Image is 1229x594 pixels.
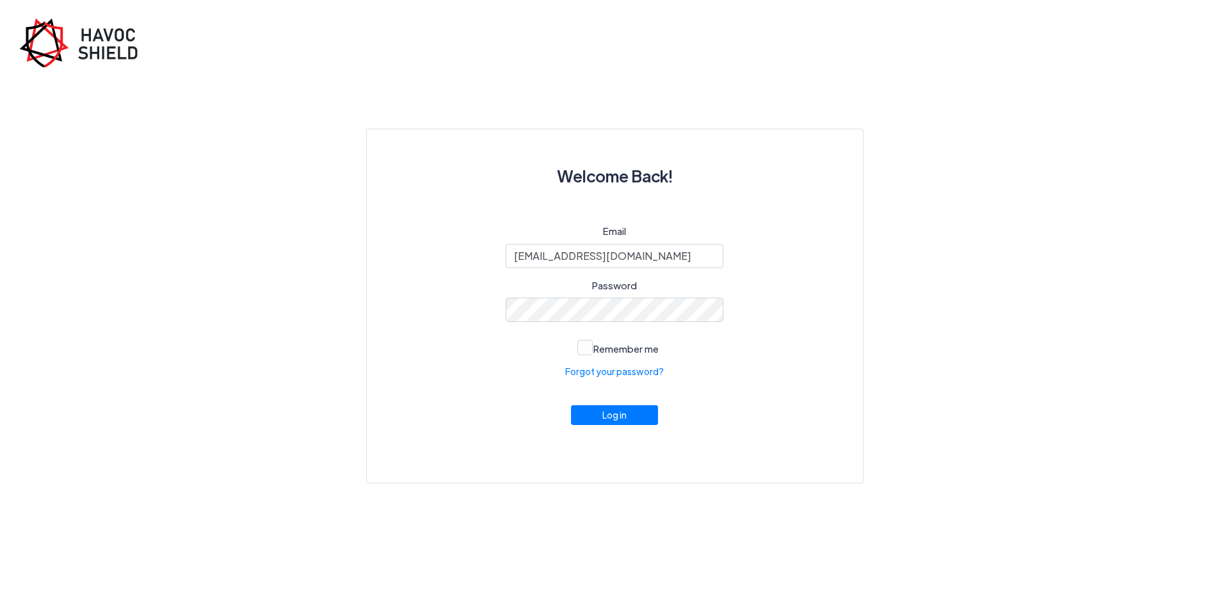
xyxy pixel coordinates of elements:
h3: Welcome Back! [398,160,832,192]
a: Forgot your password? [565,365,664,378]
label: Password [592,278,637,293]
button: Log in [571,405,658,425]
img: havoc-shield-register-logo.png [19,18,147,67]
span: Remember me [593,342,659,355]
label: Email [603,224,626,239]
